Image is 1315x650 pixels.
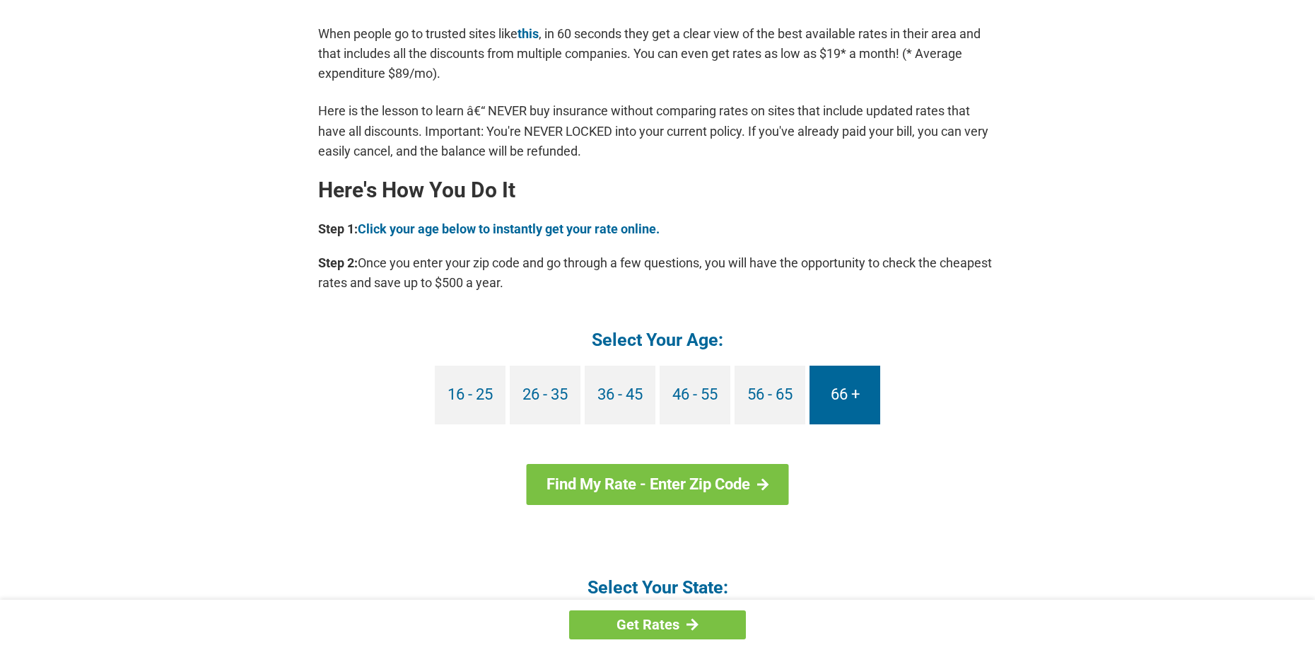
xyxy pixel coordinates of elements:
h4: Select Your Age: [318,328,997,352]
b: Step 2: [318,255,358,270]
b: Step 1: [318,221,358,236]
a: 66 + [810,366,880,424]
a: 16 - 25 [435,366,505,424]
a: 36 - 45 [585,366,655,424]
h2: Here's How You Do It [318,179,997,202]
p: Here is the lesson to learn â€“ NEVER buy insurance without comparing rates on sites that include... [318,101,997,161]
a: 46 - 55 [660,366,730,424]
a: Find My Rate - Enter Zip Code [527,464,789,505]
p: When people go to trusted sites like , in 60 seconds they get a clear view of the best available ... [318,24,997,83]
p: Once you enter your zip code and go through a few questions, you will have the opportunity to che... [318,253,997,293]
a: 56 - 65 [735,366,805,424]
a: Get Rates [569,610,746,639]
a: 26 - 35 [510,366,580,424]
h4: Select Your State: [318,576,997,599]
a: Click your age below to instantly get your rate online. [358,221,660,236]
a: this [518,26,539,41]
